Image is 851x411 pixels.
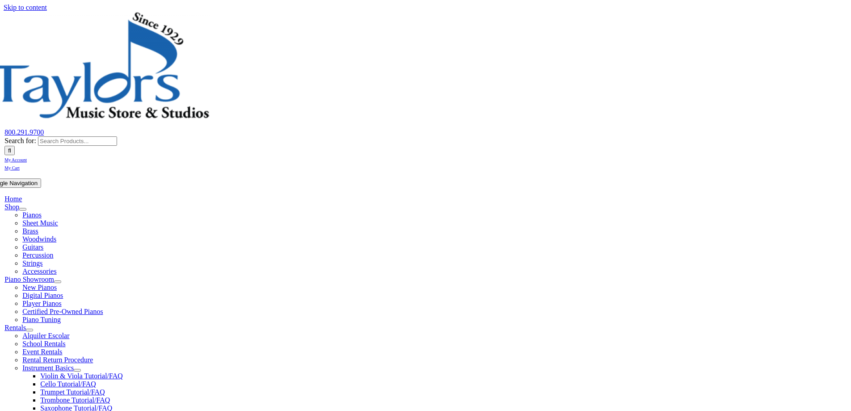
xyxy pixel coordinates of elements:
[22,300,62,307] a: Player Pianos
[22,308,103,315] a: Certified Pre-Owned Pianos
[38,136,117,146] input: Search Products...
[4,275,54,283] a: Piano Showroom
[22,364,74,372] a: Instrument Basics
[22,235,56,243] a: Woodwinds
[4,195,22,203] a: Home
[22,340,65,347] a: School Rentals
[4,128,44,136] a: 800.291.9700
[22,243,43,251] a: Guitars
[54,280,61,283] button: Open submenu of Piano Showroom
[22,251,53,259] a: Percussion
[74,369,81,372] button: Open submenu of Instrument Basics
[40,396,110,404] a: Trombone Tutorial/FAQ
[4,324,26,331] a: Rentals
[22,356,93,364] a: Rental Return Procedure
[22,267,56,275] a: Accessories
[4,4,47,11] a: Skip to content
[4,146,15,155] input: Search
[40,380,96,388] a: Cello Tutorial/FAQ
[26,329,33,331] button: Open submenu of Rentals
[22,227,38,235] a: Brass
[22,284,57,291] a: New Pianos
[22,316,61,323] a: Piano Tuning
[22,211,42,219] a: Pianos
[40,372,123,380] a: Violin & Viola Tutorial/FAQ
[4,163,20,171] a: My Cart
[4,203,19,211] a: Shop
[22,259,42,267] a: Strings
[4,165,20,170] span: My Cart
[22,292,63,299] a: Digital Pianos
[40,388,105,396] a: Trumpet Tutorial/FAQ
[4,137,36,144] span: Search for:
[4,155,27,163] a: My Account
[4,157,27,162] span: My Account
[22,348,62,356] a: Event Rentals
[19,208,26,211] button: Open submenu of Shop
[22,219,58,227] a: Sheet Music
[22,332,69,339] a: Alquiler Escolar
